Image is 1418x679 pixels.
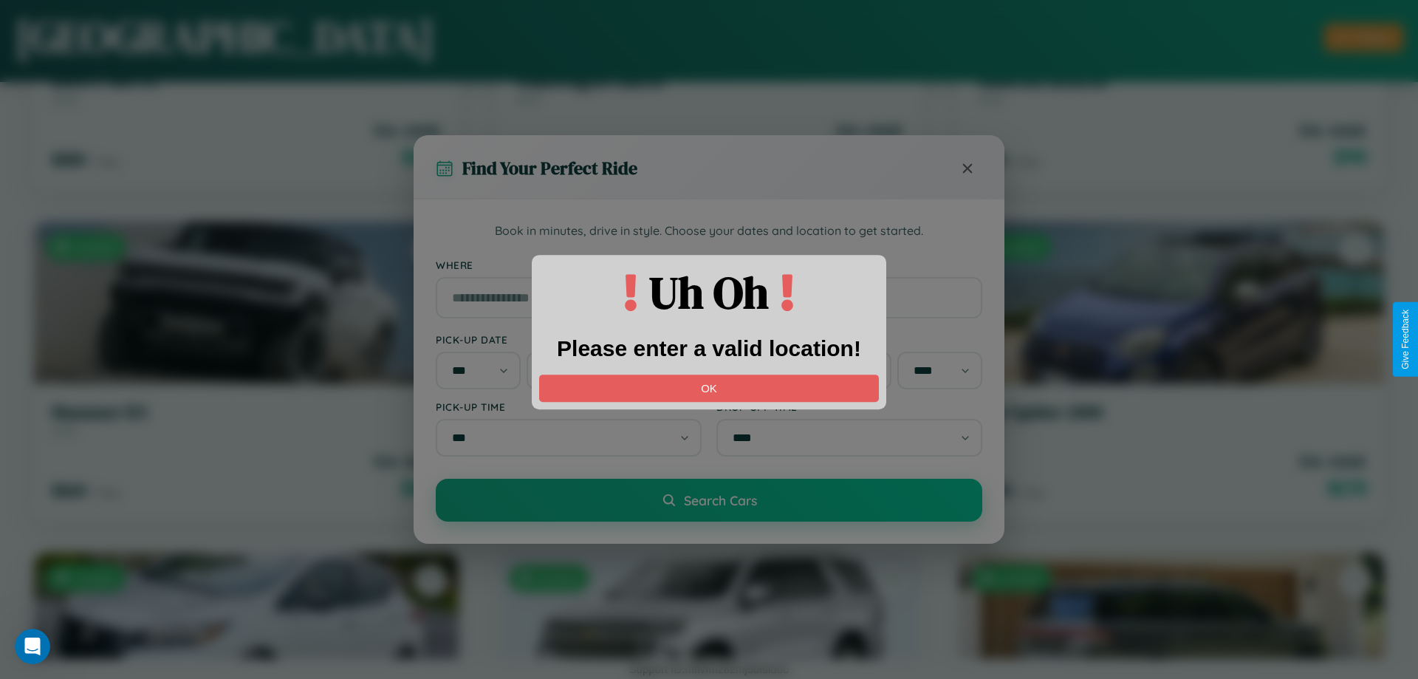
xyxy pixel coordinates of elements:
label: Pick-up Time [436,400,702,413]
h3: Find Your Perfect Ride [462,156,637,180]
label: Drop-off Date [716,333,982,346]
p: Book in minutes, drive in style. Choose your dates and location to get started. [436,222,982,241]
label: Where [436,259,982,271]
label: Pick-up Date [436,333,702,346]
span: Search Cars [684,492,757,508]
label: Drop-off Time [716,400,982,413]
